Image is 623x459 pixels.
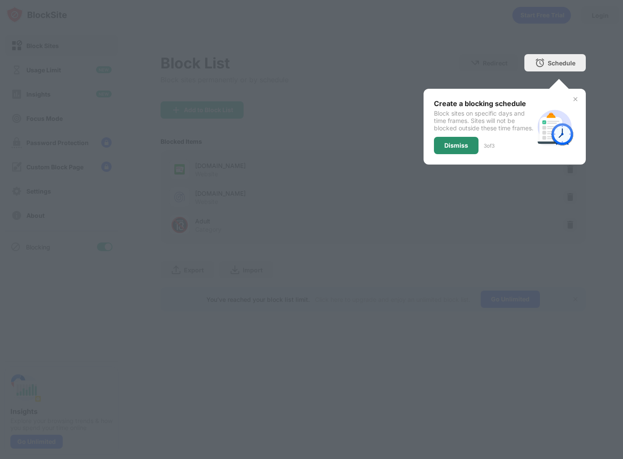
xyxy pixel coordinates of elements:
[548,59,575,67] div: Schedule
[434,110,534,132] div: Block sites on specific days and time frames. Sites will not be blocked outside these time frames.
[434,99,534,108] div: Create a blocking schedule
[444,142,468,149] div: Dismiss
[534,106,575,148] img: schedule.svg
[484,142,495,149] div: 3 of 3
[572,96,579,103] img: x-button.svg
